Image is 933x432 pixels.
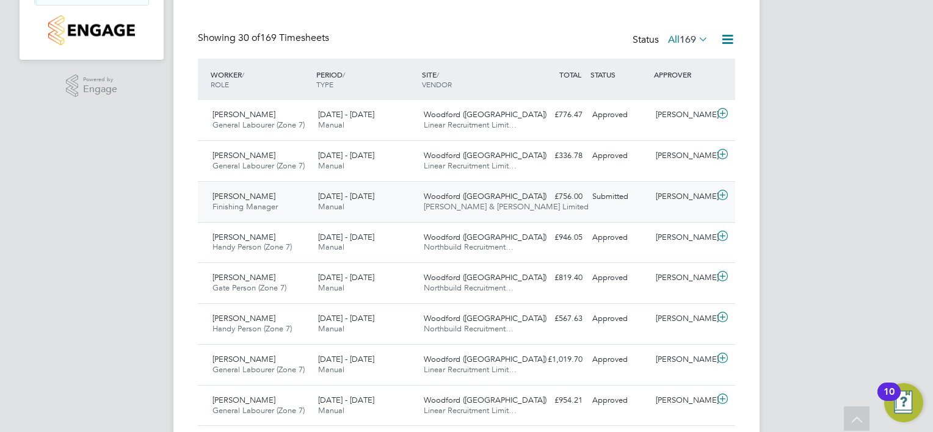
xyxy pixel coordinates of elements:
div: PERIOD [313,63,419,95]
div: Status [633,32,711,49]
span: Northbuild Recruitment… [424,323,514,334]
span: Woodford ([GEOGRAPHIC_DATA]) [424,232,546,242]
span: Handy Person (Zone 7) [212,323,292,334]
span: General Labourer (Zone 7) [212,160,305,171]
span: [DATE] - [DATE] [318,354,374,364]
span: ROLE [211,79,229,89]
span: Woodford ([GEOGRAPHIC_DATA]) [424,313,546,323]
span: / [343,70,345,79]
div: STATUS [587,63,651,85]
span: TYPE [316,79,333,89]
span: Northbuild Recruitment… [424,242,514,252]
span: [PERSON_NAME] [212,313,275,323]
span: [DATE] - [DATE] [318,191,374,201]
span: Woodford ([GEOGRAPHIC_DATA]) [424,272,546,283]
span: Manual [318,242,344,252]
div: [PERSON_NAME] [651,268,714,288]
div: [PERSON_NAME] [651,350,714,370]
div: [PERSON_NAME] [651,146,714,166]
div: £567.63 [524,309,587,329]
span: Linear Recruitment Limit… [424,120,517,130]
div: £946.05 [524,228,587,248]
span: Woodford ([GEOGRAPHIC_DATA]) [424,395,546,405]
span: [PERSON_NAME] [212,395,275,405]
div: APPROVER [651,63,714,85]
div: Approved [587,105,651,125]
label: All [668,34,708,46]
span: [DATE] - [DATE] [318,109,374,120]
span: General Labourer (Zone 7) [212,120,305,130]
span: TOTAL [559,70,581,79]
div: £756.00 [524,187,587,207]
div: [PERSON_NAME] [651,309,714,329]
div: £776.47 [524,105,587,125]
div: [PERSON_NAME] [651,391,714,411]
span: Woodford ([GEOGRAPHIC_DATA]) [424,150,546,160]
span: [PERSON_NAME] [212,150,275,160]
span: Northbuild Recruitment… [424,283,514,293]
span: Handy Person (Zone 7) [212,242,292,252]
span: [DATE] - [DATE] [318,150,374,160]
div: [PERSON_NAME] [651,187,714,207]
span: Linear Recruitment Limit… [424,364,517,375]
span: Gate Person (Zone 7) [212,283,286,293]
div: Approved [587,268,651,288]
div: Approved [587,391,651,411]
span: [DATE] - [DATE] [318,272,374,283]
span: VENDOR [422,79,452,89]
span: General Labourer (Zone 7) [212,364,305,375]
span: 169 Timesheets [238,32,329,44]
span: [DATE] - [DATE] [318,313,374,323]
span: Manual [318,323,344,334]
div: £1,019.70 [524,350,587,370]
div: SITE [419,63,525,95]
span: Linear Recruitment Limit… [424,160,517,171]
span: Woodford ([GEOGRAPHIC_DATA]) [424,191,546,201]
div: Approved [587,228,651,248]
span: [DATE] - [DATE] [318,232,374,242]
span: Manual [318,364,344,375]
span: Woodford ([GEOGRAPHIC_DATA]) [424,354,546,364]
span: [PERSON_NAME] [212,354,275,364]
span: 169 [680,34,696,46]
span: / [242,70,244,79]
span: Manual [318,120,344,130]
span: 30 of [238,32,260,44]
div: [PERSON_NAME] [651,228,714,248]
button: Open Resource Center, 10 new notifications [884,383,923,422]
div: Approved [587,309,651,329]
span: / [437,70,439,79]
div: £336.78 [524,146,587,166]
span: [DATE] - [DATE] [318,395,374,405]
span: Finishing Manager [212,201,278,212]
div: [PERSON_NAME] [651,105,714,125]
div: 10 [884,392,895,408]
span: Powered by [83,74,117,85]
span: General Labourer (Zone 7) [212,405,305,416]
span: Manual [318,201,344,212]
span: [PERSON_NAME] & [PERSON_NAME] Limited [424,201,589,212]
a: Go to home page [34,15,149,45]
span: Linear Recruitment Limit… [424,405,517,416]
div: Showing [198,32,332,45]
span: Manual [318,283,344,293]
span: Engage [83,84,117,95]
div: £819.40 [524,268,587,288]
div: Approved [587,146,651,166]
span: [PERSON_NAME] [212,272,275,283]
span: [PERSON_NAME] [212,232,275,242]
a: Powered byEngage [66,74,118,98]
span: [PERSON_NAME] [212,109,275,120]
span: Manual [318,160,344,171]
img: countryside-properties-logo-retina.png [48,15,134,45]
span: [PERSON_NAME] [212,191,275,201]
div: £954.21 [524,391,587,411]
div: WORKER [208,63,313,95]
div: Submitted [587,187,651,207]
span: Manual [318,405,344,416]
div: Approved [587,350,651,370]
span: Woodford ([GEOGRAPHIC_DATA]) [424,109,546,120]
